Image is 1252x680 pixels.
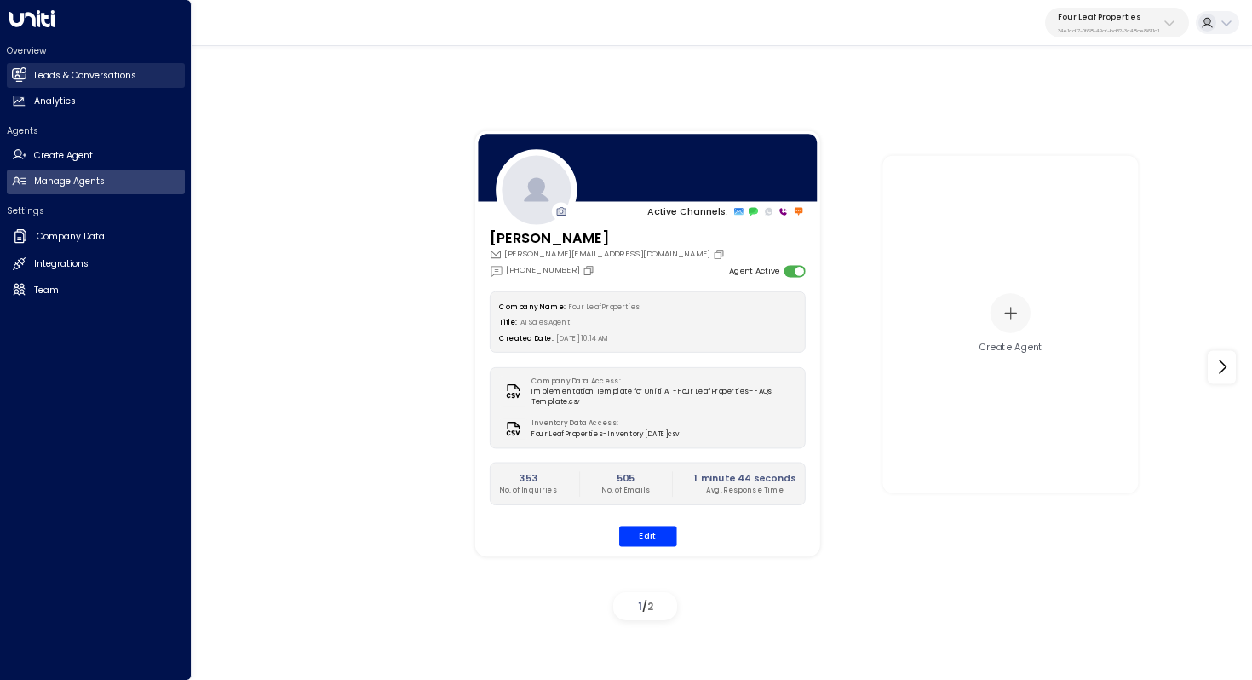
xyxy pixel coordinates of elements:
[489,248,727,260] div: [PERSON_NAME][EMAIL_ADDRESS][DOMAIN_NAME]
[531,376,790,386] label: Company Data Access:
[568,302,638,311] span: Four Leaf Properties
[7,205,185,217] h2: Settings
[34,69,136,83] h2: Leads & Conversations
[531,429,679,439] span: Four Leaf Properties - Inventory [DATE]csv
[34,149,93,163] h2: Create Agent
[601,471,650,485] h2: 505
[7,252,185,277] a: Integrations
[499,318,517,327] label: Title:
[34,95,76,108] h2: Analytics
[7,124,185,137] h2: Agents
[499,334,553,343] label: Created Date:
[979,341,1042,354] div: Create Agent
[694,471,795,485] h2: 1 minute 44 seconds
[1045,8,1189,37] button: Four Leaf Properties34e1cd17-0f68-49af-bd32-3c48ce8611d1
[499,485,557,495] p: No. of Inquiries
[34,257,89,271] h2: Integrations
[613,592,677,620] div: /
[638,599,642,614] span: 1
[37,230,105,244] h2: Company Data
[7,170,185,194] a: Manage Agents
[1058,12,1159,22] p: Four Leaf Properties
[531,418,673,429] label: Inventory Data Access:
[531,386,795,406] span: Implementation Template for Uniti AI - Four Leaf Properties - FAQs Template.csv
[34,284,59,297] h2: Team
[7,143,185,168] a: Create Agent
[728,265,778,277] label: Agent Active
[7,223,185,251] a: Company Data
[601,485,650,495] p: No. of Emails
[647,205,728,218] p: Active Channels:
[7,278,185,303] a: Team
[713,248,728,260] button: Copy
[694,485,795,495] p: Avg. Response Time
[618,525,676,546] button: Edit
[556,334,609,343] span: [DATE] 10:14 AM
[520,318,571,327] span: AI Sales Agent
[1058,27,1159,34] p: 34e1cd17-0f68-49af-bd32-3c48ce8611d1
[499,302,565,311] label: Company Name:
[7,63,185,88] a: Leads & Conversations
[583,264,598,276] button: Copy
[34,175,105,188] h2: Manage Agents
[489,263,597,277] div: [PHONE_NUMBER]
[7,44,185,57] h2: Overview
[489,228,727,248] h3: [PERSON_NAME]
[647,599,653,614] span: 2
[499,471,557,485] h2: 353
[7,89,185,114] a: Analytics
